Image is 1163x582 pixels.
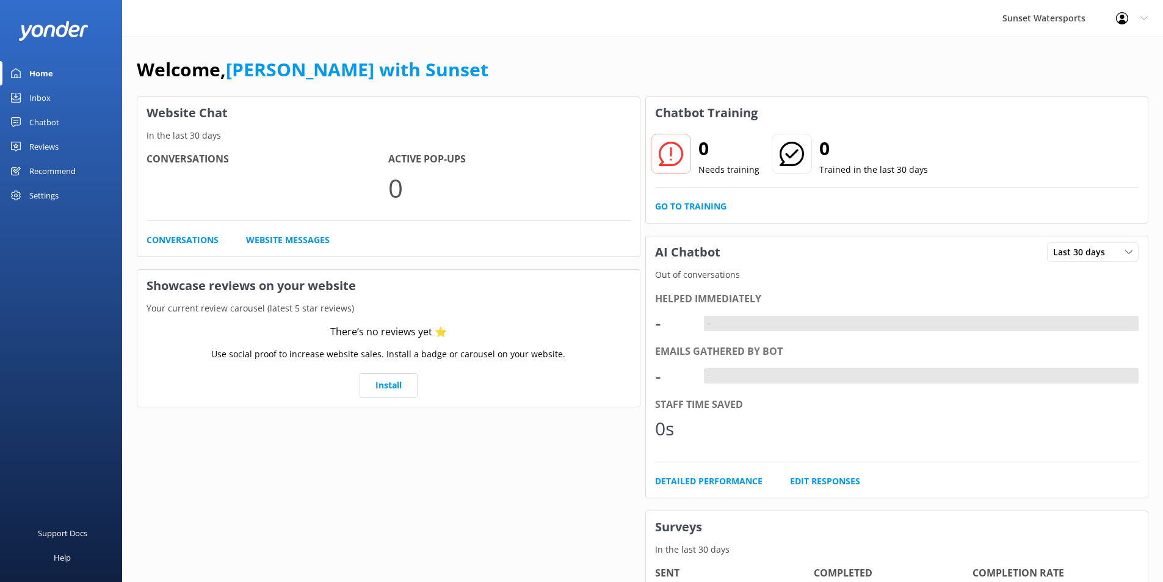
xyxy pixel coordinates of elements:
h4: Conversations [147,151,388,167]
span: Last 30 days [1053,246,1112,259]
div: There’s no reviews yet ⭐ [330,324,447,340]
div: Staff time saved [655,397,1139,413]
p: Your current review carousel (latest 5 star reviews) [137,302,640,315]
p: Use social proof to increase website sales. Install a badge or carousel on your website. [211,347,565,361]
a: Edit Responses [790,475,860,488]
div: Inbox [29,85,51,110]
a: Conversations [147,233,219,247]
h4: Sent [655,566,814,581]
h2: 0 [698,134,759,163]
a: Go to Training [655,200,726,213]
h4: Completed [814,566,973,581]
a: Install [360,373,418,398]
p: Trained in the last 30 days [819,163,928,176]
div: - [704,316,713,332]
img: yonder-white-logo.png [18,21,89,41]
div: - [655,308,692,338]
div: Helped immediately [655,291,1139,307]
h3: AI Chatbot [646,236,730,268]
a: [PERSON_NAME] with Sunset [226,57,488,82]
h1: Welcome, [137,55,488,84]
h3: Website Chat [137,97,640,129]
div: Emails gathered by bot [655,344,1139,360]
h3: Chatbot Training [646,97,767,129]
a: Detailed Performance [655,475,763,488]
p: Out of conversations [646,268,1148,282]
h4: Active Pop-ups [388,151,630,167]
div: - [704,368,713,384]
h3: Surveys [646,511,1148,543]
div: Home [29,61,53,85]
div: Recommend [29,159,76,183]
a: Website Messages [246,233,330,247]
h2: 0 [819,134,928,163]
div: Settings [29,183,59,208]
div: 0s [655,414,692,443]
div: Reviews [29,134,59,159]
p: Needs training [698,163,759,176]
div: Support Docs [38,521,87,545]
div: - [655,362,692,391]
div: Chatbot [29,110,59,134]
div: Help [54,545,71,570]
p: In the last 30 days [646,543,1148,556]
h4: Completion Rate [973,566,1131,581]
h3: Showcase reviews on your website [137,270,640,302]
p: 0 [388,167,630,208]
p: In the last 30 days [137,129,640,142]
